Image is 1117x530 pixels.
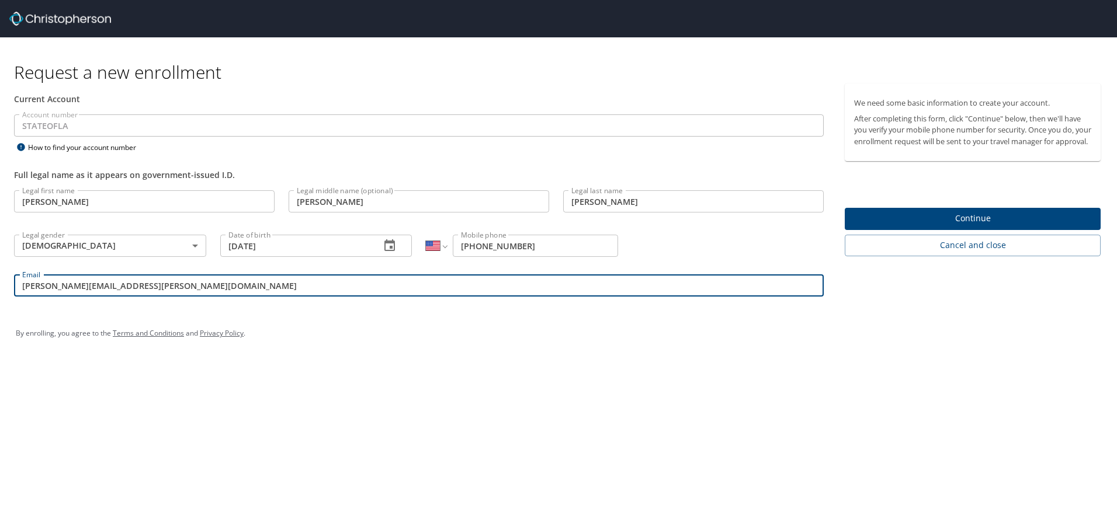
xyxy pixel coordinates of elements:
a: Terms and Conditions [113,328,184,338]
div: How to find your account number [14,140,160,155]
div: [DEMOGRAPHIC_DATA] [14,235,206,257]
p: We need some basic information to create your account. [854,97,1091,109]
a: Privacy Policy [200,328,244,338]
button: Cancel and close [845,235,1101,256]
input: Enter phone number [453,235,618,257]
input: MM/DD/YYYY [220,235,372,257]
span: Continue [854,211,1091,226]
button: Continue [845,208,1101,231]
img: cbt logo [9,12,111,26]
div: Full legal name as it appears on government-issued I.D. [14,169,824,181]
p: After completing this form, click "Continue" below, then we'll have you verify your mobile phone ... [854,113,1091,147]
div: By enrolling, you agree to the and . [16,319,1101,348]
div: Current Account [14,93,824,105]
span: Cancel and close [854,238,1091,253]
h1: Request a new enrollment [14,61,1110,83]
